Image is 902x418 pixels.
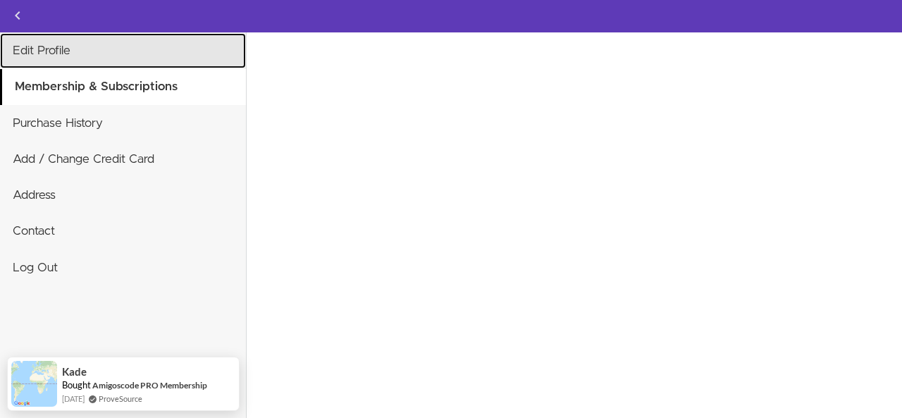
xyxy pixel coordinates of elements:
span: Kade [62,366,87,378]
span: Bought [62,379,91,391]
svg: Back to courses [9,7,26,24]
a: ProveSource [99,393,142,405]
span: [DATE] [62,393,85,405]
img: provesource social proof notification image [11,361,57,407]
a: Membership & Subscriptions [2,69,246,104]
a: Amigoscode PRO Membership [92,379,207,391]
